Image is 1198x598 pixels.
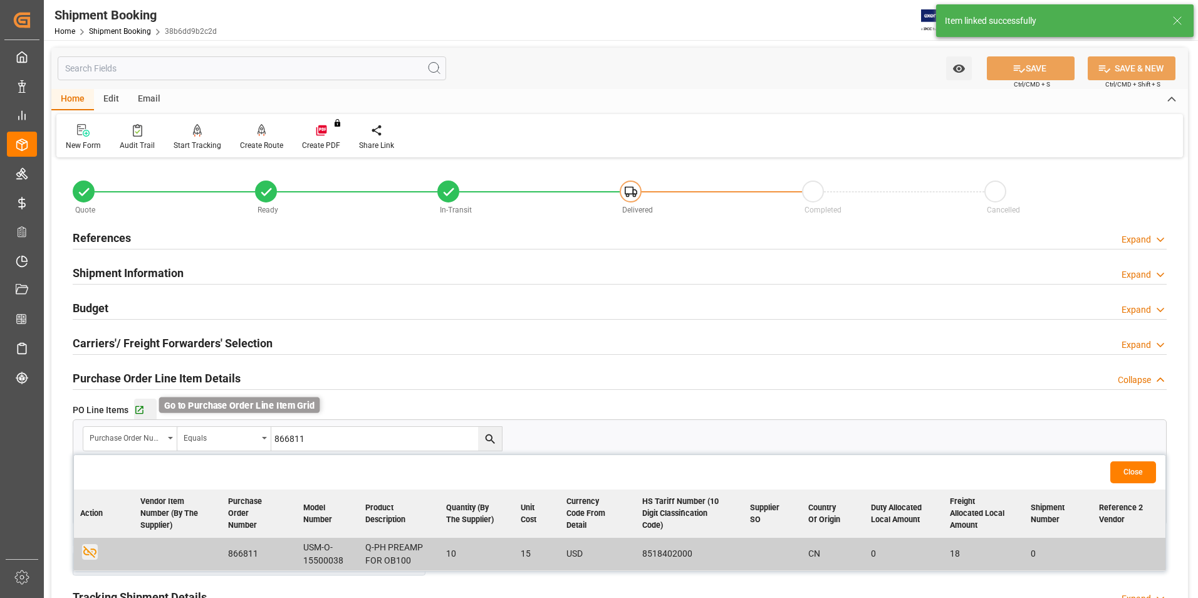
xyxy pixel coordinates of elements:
th: Quantity (by the supplier) [440,490,514,538]
td: Q-PH PREAMP FOR OB100 [359,538,440,571]
div: Purchase Order Number [90,429,164,444]
div: Item linked successfully [945,14,1160,28]
td: 10 [440,538,514,571]
th: Duty Allocated Local Amount [865,490,943,538]
span: Cancelled [987,206,1020,214]
td: USM-O-15500038 [297,538,359,571]
td: 8518402000 [636,538,744,571]
th: Product Description [359,490,440,538]
div: Edit [94,89,128,110]
button: SAVE [987,56,1075,80]
th: Country Of Origin [802,490,865,538]
input: Search Fields [58,56,446,80]
th: Vendor Item Number (By The Supplier) [134,490,222,538]
div: Audit Trail [120,140,155,151]
button: search button [478,427,502,451]
span: No Of Lines [73,537,119,550]
span: Ctrl/CMD + S [1014,80,1050,89]
div: Go to Purchase Order Line Item Grid [159,397,320,413]
td: 866811 [222,538,296,571]
h2: References [73,229,131,246]
th: Reference 2 Vendor [1093,490,1165,538]
div: Expand [1122,303,1151,317]
span: PO Line Items [73,404,128,417]
td: 0 [865,538,943,571]
div: Expand [1122,268,1151,281]
a: Home [55,27,75,36]
th: Unit Cost [514,490,560,538]
td: CN [802,538,865,571]
td: 0 [1024,538,1093,571]
span: Quote [75,206,95,214]
th: Freight Allocated Local Amount [944,490,1025,538]
input: Type to search [271,427,502,451]
button: SAVE & NEW [1088,56,1175,80]
th: HS tariff Number (10 digit classification code) [636,490,744,538]
div: Start Tracking [174,140,221,151]
a: Shipment Booking [89,27,151,36]
th: Supplier SO [744,490,802,538]
h2: Purchase Order Line Item Details [73,370,241,387]
button: open menu [946,56,972,80]
span: Delivered [622,206,653,214]
td: 18 [944,538,1025,571]
div: Expand [1122,338,1151,352]
button: Close [1110,461,1156,483]
th: Currency Code From Detail [560,490,637,538]
span: Ready [258,206,278,214]
div: Equals [184,429,258,444]
div: Create Route [240,140,283,151]
h2: Carriers'/ Freight Forwarders' Selection [73,335,273,352]
th: Purchase Order Number [222,490,296,538]
div: Share Link [359,140,394,151]
span: Completed [805,206,841,214]
h2: Shipment Information [73,265,184,281]
span: Ctrl/CMD + Shift + S [1105,80,1160,89]
div: Collapse [1118,374,1151,387]
button: open menu [83,427,177,451]
button: open menu [177,427,271,451]
th: Action [74,490,134,538]
td: 15 [514,538,560,571]
div: Shipment Booking [55,6,217,24]
td: USD [560,538,637,571]
th: Shipment Number [1024,490,1093,538]
span: In-Transit [440,206,472,214]
img: Exertis%20JAM%20-%20Email%20Logo.jpg_1722504956.jpg [921,9,964,31]
div: New Form [66,140,101,151]
div: Expand [1122,233,1151,246]
button: Go to Purchase Order Line Item Grid [134,399,157,421]
div: Email [128,89,170,110]
h2: Budget [73,300,108,317]
div: Home [51,89,94,110]
th: Model Number [297,490,359,538]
